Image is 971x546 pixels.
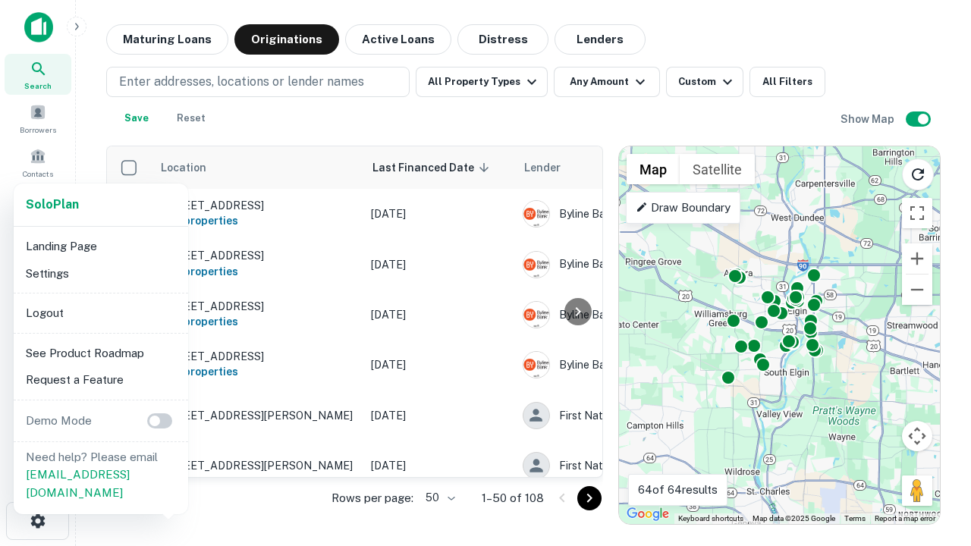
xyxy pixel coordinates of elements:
iframe: Chat Widget [895,425,971,497]
p: Demo Mode [20,412,98,430]
li: See Product Roadmap [20,340,182,367]
li: Landing Page [20,233,182,260]
li: Settings [20,260,182,287]
li: Request a Feature [20,366,182,394]
a: [EMAIL_ADDRESS][DOMAIN_NAME] [26,468,130,499]
a: SoloPlan [26,196,79,214]
strong: Solo Plan [26,197,79,212]
p: Need help? Please email [26,448,176,502]
li: Logout [20,300,182,327]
